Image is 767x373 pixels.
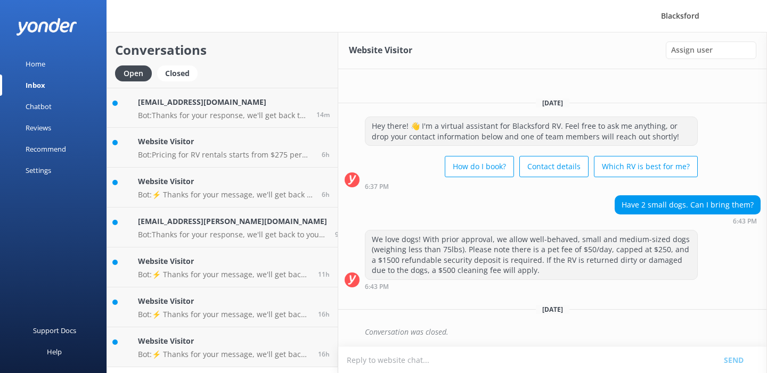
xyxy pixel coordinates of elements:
div: Assign User [666,42,756,59]
h4: [EMAIL_ADDRESS][DOMAIN_NAME] [138,96,308,108]
span: Assign user [671,44,713,56]
div: Help [47,341,62,362]
h4: Website Visitor [138,335,310,347]
div: Hey there! 👋 I'm a virtual assistant for Blacksford RV. Feel free to ask me anything, or drop you... [365,117,697,145]
span: [DATE] [536,305,569,314]
div: Aug 19 2025 06:37pm (UTC -06:00) America/Chihuahua [365,183,698,190]
p: Bot: Pricing for RV rentals starts from $275 per day, but it can vary based on location, RV type,... [138,150,314,160]
div: Aug 19 2025 06:43pm (UTC -06:00) America/Chihuahua [615,217,761,225]
p: Bot: ⚡ Thanks for your message, we'll get back to you as soon as we can. You're also welcome to k... [138,350,310,359]
div: Conversation was closed. [365,323,761,341]
span: Sep 02 2025 08:39pm (UTC -06:00) America/Chihuahua [318,270,330,279]
div: Settings [26,160,51,181]
h3: Website Visitor [349,44,412,57]
span: Sep 02 2025 11:16pm (UTC -06:00) America/Chihuahua [335,230,343,239]
a: Website VisitorBot:⚡ Thanks for your message, we'll get back to you as soon as we can. You're als... [107,168,338,208]
button: Contact details [519,156,589,177]
img: yonder-white-logo.png [16,18,77,36]
span: [DATE] [536,98,569,107]
div: We love dogs! With prior approval, we allow well-behaved, small and medium-sized dogs (weighing l... [365,230,697,279]
div: Support Docs [33,320,76,341]
span: Sep 03 2025 08:07am (UTC -06:00) America/Chihuahua [316,110,330,119]
h4: Website Visitor [138,136,314,147]
div: Home [26,53,45,74]
div: Recommend [26,138,66,160]
a: Website VisitorBot:⚡ Thanks for your message, we'll get back to you as soon as we can. You're als... [107,287,338,327]
div: Chatbot [26,96,52,117]
a: Open [115,67,157,79]
strong: 6:43 PM [365,284,389,290]
div: Open [115,65,152,81]
h4: [EMAIL_ADDRESS][PERSON_NAME][DOMAIN_NAME] [138,215,327,227]
h2: Conversations [115,40,330,60]
div: Aug 19 2025 06:43pm (UTC -06:00) America/Chihuahua [365,283,698,290]
span: Sep 03 2025 02:08am (UTC -06:00) America/Chihuahua [322,150,330,159]
div: 2025-08-20T15:22:10.693 [345,323,761,341]
button: How do I book? [445,156,514,177]
strong: 6:43 PM [733,218,757,225]
p: Bot: ⚡ Thanks for your message, we'll get back to you as soon as we can. You're also welcome to k... [138,310,310,319]
p: Bot: Thanks for your response, we'll get back to you as soon as we can during opening hours. [138,230,327,239]
strong: 6:37 PM [365,184,389,190]
span: Sep 02 2025 03:44pm (UTC -06:00) America/Chihuahua [318,350,330,359]
h4: Website Visitor [138,255,310,267]
div: Closed [157,65,198,81]
span: Sep 02 2025 03:52pm (UTC -06:00) America/Chihuahua [318,310,330,319]
button: Which RV is best for me? [594,156,698,177]
a: Closed [157,67,203,79]
h4: Website Visitor [138,176,314,187]
a: Website VisitorBot:⚡ Thanks for your message, we'll get back to you as soon as we can. You're als... [107,327,338,367]
h4: Website Visitor [138,295,310,307]
div: Reviews [26,117,51,138]
p: Bot: Thanks for your response, we'll get back to you as soon as we can during opening hours. [138,111,308,120]
a: [EMAIL_ADDRESS][DOMAIN_NAME]Bot:Thanks for your response, we'll get back to you as soon as we can... [107,88,338,128]
a: Website VisitorBot:Pricing for RV rentals starts from $275 per day, but it can vary based on loca... [107,128,338,168]
a: Website VisitorBot:⚡ Thanks for your message, we'll get back to you as soon as we can. You're als... [107,247,338,287]
p: Bot: ⚡ Thanks for your message, we'll get back to you as soon as we can. You're also welcome to k... [138,190,314,200]
div: Inbox [26,74,45,96]
a: [EMAIL_ADDRESS][PERSON_NAME][DOMAIN_NAME]Bot:Thanks for your response, we'll get back to you as s... [107,208,338,247]
div: Have 2 small dogs. Can I bring them? [615,196,760,214]
span: Sep 03 2025 01:37am (UTC -06:00) America/Chihuahua [322,190,330,199]
p: Bot: ⚡ Thanks for your message, we'll get back to you as soon as we can. You're also welcome to k... [138,270,310,279]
